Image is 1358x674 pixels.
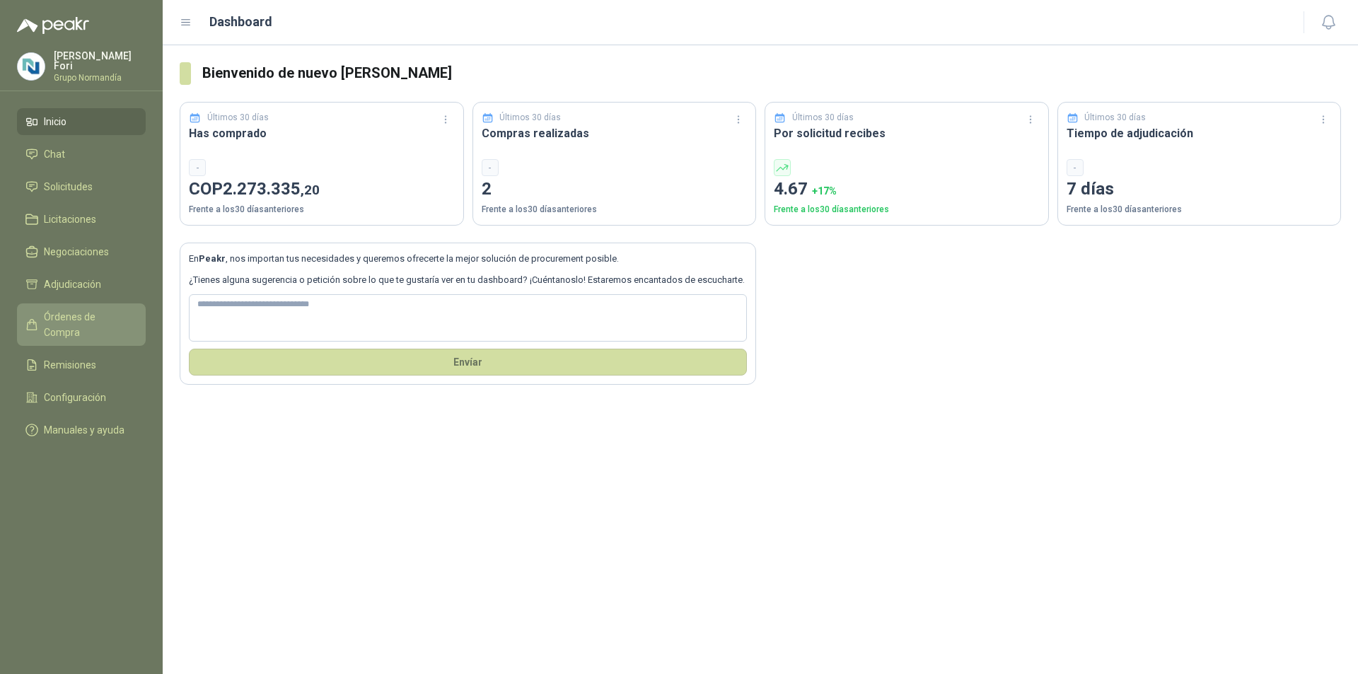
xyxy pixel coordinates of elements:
p: 2 [482,176,748,203]
p: Últimos 30 días [1084,111,1146,124]
p: COP [189,176,455,203]
span: Chat [44,146,65,162]
a: Adjudicación [17,271,146,298]
span: Negociaciones [44,244,109,260]
p: Frente a los 30 días anteriores [189,203,455,216]
p: Últimos 30 días [792,111,854,124]
span: Inicio [44,114,66,129]
p: Últimos 30 días [499,111,561,124]
p: Frente a los 30 días anteriores [774,203,1040,216]
p: Últimos 30 días [207,111,269,124]
a: Remisiones [17,351,146,378]
h3: Compras realizadas [482,124,748,142]
img: Company Logo [18,53,45,80]
a: Órdenes de Compra [17,303,146,346]
button: Envíar [189,349,747,376]
h3: Por solicitud recibes [774,124,1040,142]
p: Grupo Normandía [54,74,146,82]
p: 7 días [1067,176,1333,203]
p: Frente a los 30 días anteriores [482,203,748,216]
p: [PERSON_NAME] Fori [54,51,146,71]
p: ¿Tienes alguna sugerencia o petición sobre lo que te gustaría ver en tu dashboard? ¡Cuéntanoslo! ... [189,273,747,287]
a: Solicitudes [17,173,146,200]
div: - [1067,159,1084,176]
a: Configuración [17,384,146,411]
img: Logo peakr [17,17,89,34]
h3: Bienvenido de nuevo [PERSON_NAME] [202,62,1341,84]
a: Licitaciones [17,206,146,233]
span: 2.273.335 [223,179,320,199]
p: Frente a los 30 días anteriores [1067,203,1333,216]
div: - [189,159,206,176]
a: Inicio [17,108,146,135]
p: En , nos importan tus necesidades y queremos ofrecerte la mejor solución de procurement posible. [189,252,747,266]
span: Remisiones [44,357,96,373]
p: 4.67 [774,176,1040,203]
span: Solicitudes [44,179,93,194]
h3: Tiempo de adjudicación [1067,124,1333,142]
span: Manuales y ayuda [44,422,124,438]
span: Órdenes de Compra [44,309,132,340]
span: ,20 [301,182,320,198]
span: Licitaciones [44,211,96,227]
div: - [482,159,499,176]
a: Chat [17,141,146,168]
a: Manuales y ayuda [17,417,146,443]
span: Adjudicación [44,277,101,292]
a: Negociaciones [17,238,146,265]
h3: Has comprado [189,124,455,142]
span: Configuración [44,390,106,405]
h1: Dashboard [209,12,272,32]
b: Peakr [199,253,226,264]
span: + 17 % [812,185,837,197]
